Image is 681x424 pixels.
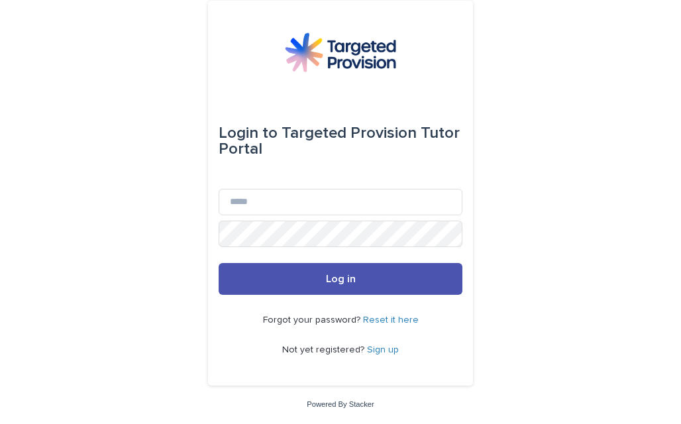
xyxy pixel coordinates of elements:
a: Reset it here [363,315,419,325]
span: Forgot your password? [263,315,363,325]
span: Log in [326,274,356,284]
span: Login to [219,125,278,141]
a: Powered By Stacker [307,400,374,408]
button: Log in [219,263,462,295]
span: Not yet registered? [282,345,367,354]
a: Sign up [367,345,399,354]
div: Targeted Provision Tutor Portal [219,115,462,168]
img: M5nRWzHhSzIhMunXDL62 [285,32,396,72]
